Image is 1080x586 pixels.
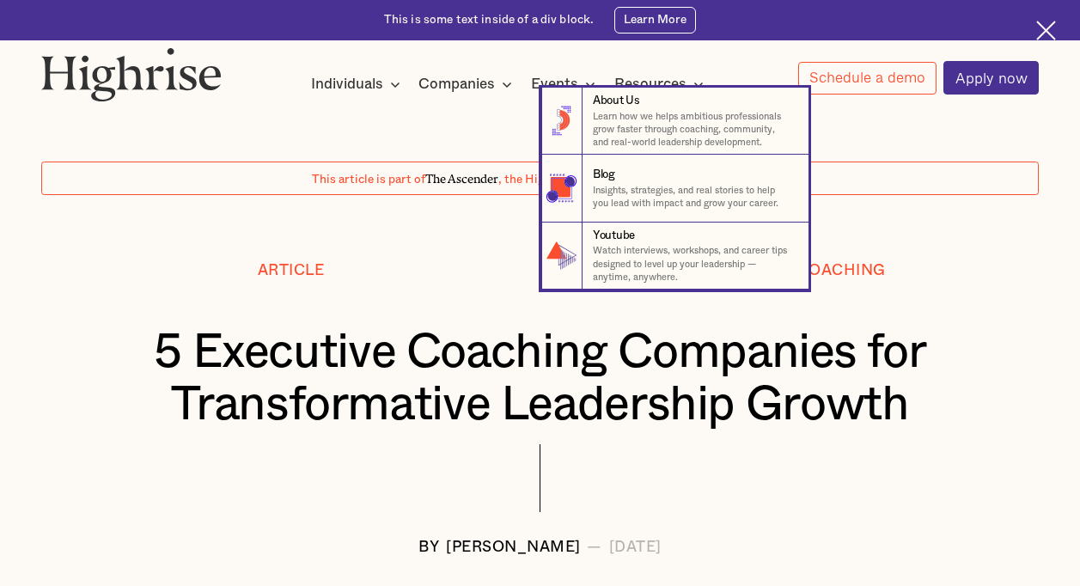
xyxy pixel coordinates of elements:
p: Watch interviews, workshops, and career tips designed to level up your leadership — anytime, anyw... [593,244,795,284]
a: BlogInsights, strategies, and real stories to help you lead with impact and grow your career. [541,155,808,222]
a: Learn More [614,7,696,33]
a: YoutubeWatch interviews, workshops, and career tips designed to level up your leadership — anytim... [541,223,808,290]
div: About Us [593,93,640,109]
a: Schedule a demo [798,62,937,95]
img: Cross icon [1036,21,1056,40]
p: Insights, strategies, and real stories to help you lead with impact and grow your career. [593,184,795,211]
div: Resources [614,74,709,95]
nav: Resources [1,88,1078,290]
div: BY [418,539,439,555]
div: [DATE] [609,539,662,555]
div: Resources [614,74,686,95]
div: Blog [593,167,615,183]
div: Events [531,74,601,95]
img: Highrise logo [41,47,222,101]
h1: 5 Executive Coaching Companies for Transformative Leadership Growth [83,327,998,432]
div: This is some text inside of a div block. [384,12,595,28]
div: Individuals [311,74,406,95]
div: Youtube [593,228,635,244]
div: — [587,539,602,555]
div: Companies [418,74,495,95]
div: [PERSON_NAME] [446,539,581,555]
a: About UsLearn how we helps ambitious professionals grow faster through coaching, community, and r... [541,88,808,155]
div: Events [531,74,578,95]
div: Individuals [311,74,383,95]
a: Apply now [943,61,1039,95]
div: Companies [418,74,517,95]
p: Learn how we helps ambitious professionals grow faster through coaching, community, and real-worl... [593,110,795,150]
